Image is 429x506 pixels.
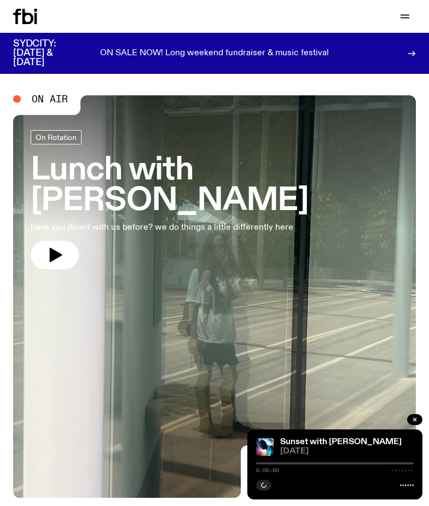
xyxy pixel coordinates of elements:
[31,221,311,234] p: have you dined with us before? we do things a little differently here
[100,49,329,59] p: ON SALE NOW! Long weekend fundraiser & music festival
[31,130,82,144] a: On Rotation
[256,438,274,456] img: Simon Caldwell stands side on, looking downwards. He has headphones on. Behind him is a brightly ...
[32,94,68,104] span: On Air
[391,468,414,473] span: -:--:--
[13,39,83,67] h3: SYDCITY: [DATE] & [DATE]
[280,447,414,456] span: [DATE]
[31,155,398,217] h3: Lunch with [PERSON_NAME]
[280,438,402,446] a: Sunset with [PERSON_NAME]
[256,468,279,473] span: 0:00:00
[36,133,77,142] span: On Rotation
[31,130,398,269] a: Lunch with [PERSON_NAME]have you dined with us before? we do things a little differently here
